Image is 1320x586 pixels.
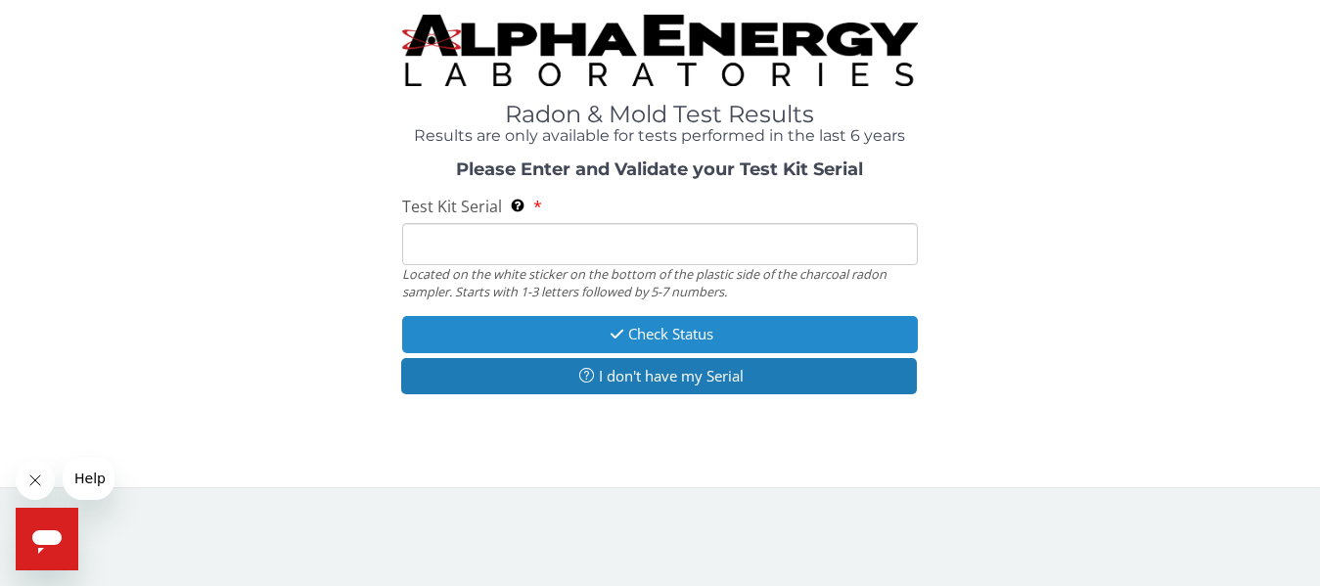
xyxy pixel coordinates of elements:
[16,461,55,500] iframe: Close message
[401,358,918,394] button: I don't have my Serial
[402,196,502,217] span: Test Kit Serial
[63,457,114,500] iframe: Message from company
[402,127,919,145] h4: Results are only available for tests performed in the last 6 years
[402,15,919,86] img: TightCrop.jpg
[456,158,863,180] strong: Please Enter and Validate your Test Kit Serial
[402,102,919,127] h1: Radon & Mold Test Results
[402,316,919,352] button: Check Status
[402,265,919,301] div: Located on the white sticker on the bottom of the plastic side of the charcoal radon sampler. Sta...
[16,508,78,570] iframe: Button to launch messaging window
